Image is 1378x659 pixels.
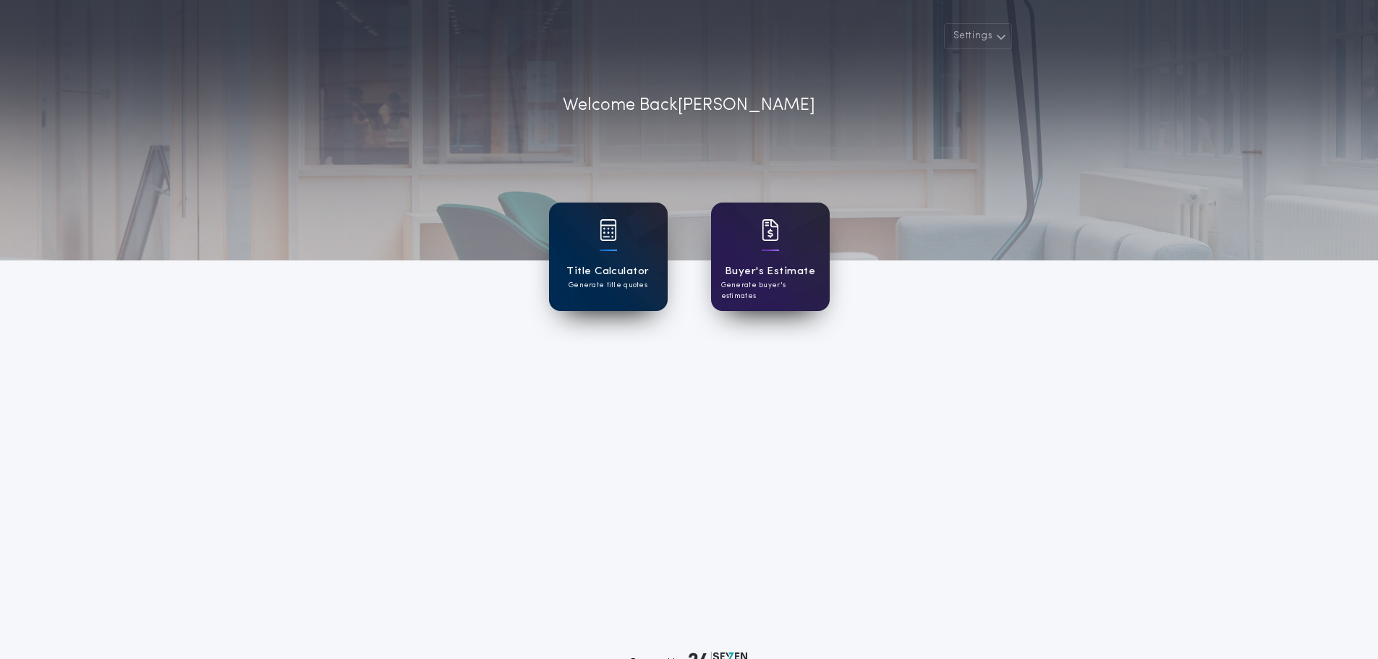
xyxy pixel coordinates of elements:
[725,263,815,280] h1: Buyer's Estimate
[569,280,647,291] p: Generate title quotes
[711,203,830,311] a: card iconBuyer's EstimateGenerate buyer's estimates
[563,93,815,119] p: Welcome Back [PERSON_NAME]
[944,23,1012,49] button: Settings
[566,263,649,280] h1: Title Calculator
[600,219,617,241] img: card icon
[762,219,779,241] img: card icon
[721,280,820,302] p: Generate buyer's estimates
[549,203,668,311] a: card iconTitle CalculatorGenerate title quotes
